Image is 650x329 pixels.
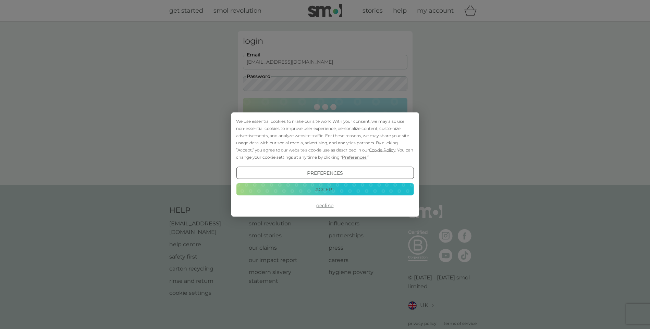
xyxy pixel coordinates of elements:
span: Cookie Policy [369,147,395,153]
span: Preferences [342,155,367,160]
button: Accept [236,183,414,195]
div: We use essential cookies to make our site work. With your consent, we may also use non-essential ... [236,118,414,161]
div: Cookie Consent Prompt [231,113,419,217]
button: Preferences [236,167,414,179]
button: Decline [236,199,414,212]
